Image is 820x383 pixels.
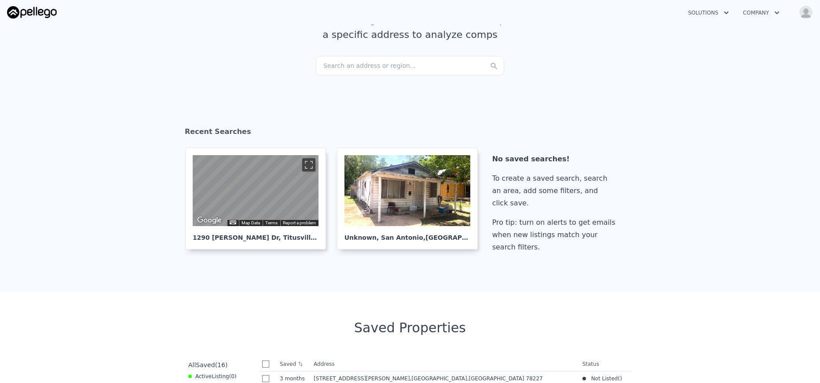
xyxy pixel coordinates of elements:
span: Listing [212,373,229,379]
th: Status [579,357,632,372]
span: ) [620,375,622,382]
th: Address [310,357,579,372]
div: 1290 [PERSON_NAME] Dr , Titusville [193,226,318,242]
div: Map [193,155,318,226]
th: Saved [276,357,310,371]
span: [STREET_ADDRESS][PERSON_NAME] [314,376,410,382]
button: Toggle fullscreen view [302,158,315,171]
a: Report a problem [283,220,316,225]
div: Recent Searches [185,119,635,148]
img: Pellego [7,6,57,19]
button: Company [736,5,787,21]
a: Terms (opens in new tab) [265,220,278,225]
img: avatar [799,5,813,19]
span: Saved [196,361,215,368]
div: All ( 16 ) [188,361,227,369]
a: Open this area in Google Maps (opens a new window) [195,215,224,226]
div: Search an address or region... [316,56,504,75]
div: Unknown , San Antonio [344,226,470,242]
img: Google [195,215,224,226]
button: Solutions [681,5,736,21]
div: No saved searches! [492,153,619,165]
div: Saved Properties [185,320,635,336]
a: Unknown, San Antonio,[GEOGRAPHIC_DATA] 78207 [337,148,485,249]
div: To create a saved search, search an area, add some filters, and click save. [492,172,619,209]
button: Keyboard shortcuts [230,220,236,224]
span: , [GEOGRAPHIC_DATA] 78227 [467,376,543,382]
button: Map Data [242,220,260,226]
div: Pro tip: turn on alerts to get emails when new listings match your search filters. [492,216,619,253]
div: Street View [193,155,318,226]
span: Active ( 0 ) [195,373,237,380]
span: Not Listed ( [586,375,620,382]
time: 2025-06-04 00:19 [280,375,307,382]
span: , [GEOGRAPHIC_DATA] 78207 [423,234,521,241]
a: Map 1290 [PERSON_NAME] Dr, Titusville,FL 32796 [185,148,333,249]
span: , [GEOGRAPHIC_DATA] [410,376,546,382]
div: Search a region to find deals or look up a specific address to analyze comps [311,13,509,42]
